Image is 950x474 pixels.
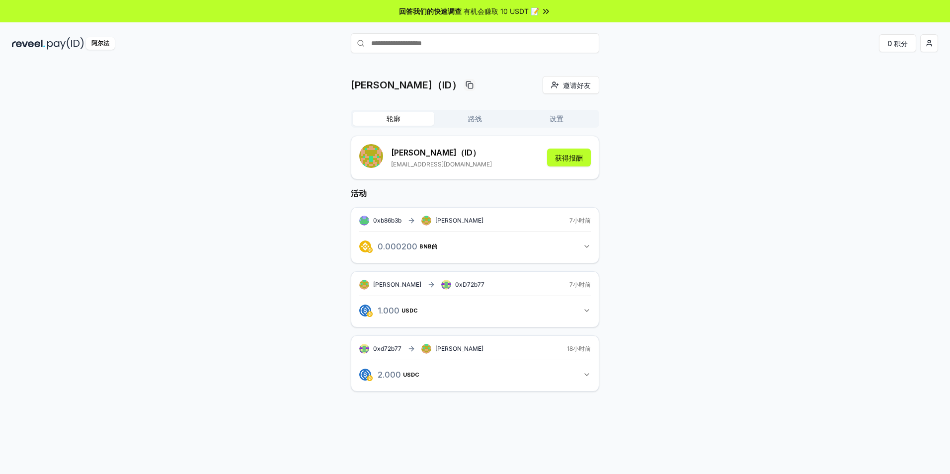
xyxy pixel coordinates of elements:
[464,6,539,16] span: 有机会赚取 10 USDT 📝
[567,345,591,353] span: 18小时前
[359,302,591,319] button: 1.000USDC
[47,37,84,50] img: pay_id
[569,217,591,225] span: 7小时前
[359,240,371,252] img: logo.png
[367,247,373,253] img: logo.png
[353,112,434,126] button: 轮廓
[12,37,45,50] img: reveel_dark
[373,217,401,224] span: 0xb86b3b
[359,369,371,381] img: logo.png
[359,366,591,383] button: 2.000USDC
[547,149,591,166] button: 获得报酬
[359,238,591,255] button: 0.000200BNB的
[399,6,462,16] span: 回答我们的快速调查
[373,345,401,352] span: 0xd72b77
[391,160,492,168] p: [EMAIL_ADDRESS][DOMAIN_NAME]
[401,308,418,314] span: USDC
[563,80,591,90] span: 邀请好友
[86,37,115,50] div: 阿尔法
[879,34,916,52] button: 0 积分
[391,147,492,158] p: [PERSON_NAME]（ID）
[543,76,599,94] button: 邀请好友
[359,305,371,316] img: logo.png
[367,311,373,317] img: logo.png
[435,345,483,353] span: [PERSON_NAME]
[351,187,599,199] h2: 活动
[569,281,591,289] span: 7小时前
[351,78,462,92] p: [PERSON_NAME]（ID）
[435,217,483,225] span: [PERSON_NAME]
[373,281,421,289] span: [PERSON_NAME]
[516,112,597,126] button: 设置
[367,375,373,381] img: logo.png
[455,281,484,288] span: 0xD72b77
[434,112,516,126] button: 路线
[887,38,908,49] font: 0 积分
